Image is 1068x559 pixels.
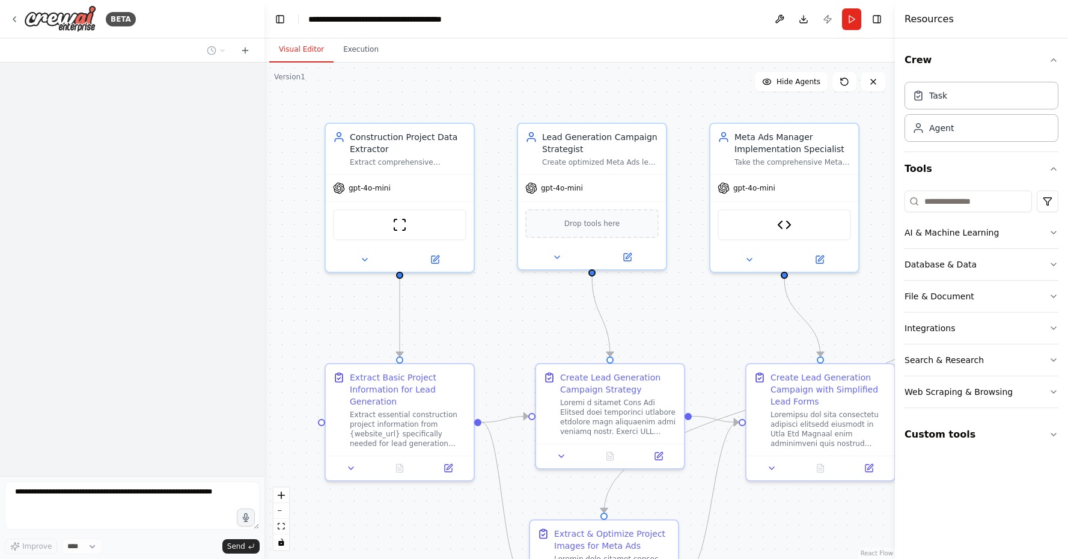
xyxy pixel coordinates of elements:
[905,12,954,26] h4: Resources
[106,12,136,26] div: BETA
[586,276,616,356] g: Edge from c370d75c-46f9-4c9b-9e69-b279bccf7aa0 to dfb7ebb5-3ff1-4554-abce-91260b8b6aa3
[905,290,974,302] div: File & Document
[273,487,289,550] div: React Flow controls
[273,487,289,503] button: zoom in
[237,509,255,527] button: Click to speak your automation idea
[273,519,289,534] button: fit view
[733,183,775,193] span: gpt-4o-mini
[778,279,826,356] g: Edge from f9afb9f3-07ce-4f80-be61-82c39f87e349 to 4290a172-59d8-48ac-bdce-f7d03ed2e244
[770,371,887,408] div: Create Lead Generation Campaign with Simplified Lead Forms
[905,227,999,239] div: AI & Machine Learning
[868,11,885,28] button: Hide right sidebar
[905,354,984,366] div: Search & Research
[227,542,245,551] span: Send
[777,77,820,87] span: Hide Agents
[308,13,442,25] nav: breadcrumb
[905,344,1058,376] button: Search & Research
[236,43,255,58] button: Start a new chat
[929,122,954,134] div: Agent
[269,37,334,63] button: Visual Editor
[374,461,426,475] button: No output available
[202,43,231,58] button: Switch to previous chat
[795,461,846,475] button: No output available
[848,461,889,475] button: Open in side panel
[517,123,667,270] div: Lead Generation Campaign StrategistCreate optimized Meta Ads lead generation campaigns with built...
[905,217,1058,248] button: AI & Machine Learning
[755,72,828,91] button: Hide Agents
[392,218,407,232] img: ScrapeWebsiteTool
[709,123,859,273] div: Meta Ads Manager Implementation SpecialistTake the comprehensive Meta Ads Manager implementation ...
[273,534,289,550] button: toggle interactivity
[905,386,1013,398] div: Web Scraping & Browsing
[734,131,851,155] div: Meta Ads Manager Implementation Specialist
[350,131,466,155] div: Construction Project Data Extractor
[334,37,388,63] button: Execution
[325,123,475,273] div: Construction Project Data ExtractorExtract comprehensive information about construction projects ...
[560,371,677,396] div: Create Lead Generation Campaign Strategy
[905,281,1058,312] button: File & Document
[905,43,1058,77] button: Crew
[777,218,792,232] img: Meta Ads Manager Tool
[222,539,260,554] button: Send
[24,5,96,32] img: Logo
[734,157,851,167] div: Take the comprehensive Meta Ads Manager implementation guide and directly create [PERSON_NAME], a...
[350,157,466,167] div: Extract comprehensive information about construction projects from {website_url}, including proje...
[905,249,1058,280] button: Database & Data
[564,218,620,230] span: Drop tools here
[905,258,977,270] div: Database & Data
[905,376,1058,408] button: Web Scraping & Browsing
[542,157,659,167] div: Create optimized Meta Ads lead generation campaigns with built-in lead capture forms that collect...
[325,363,475,481] div: Extract Basic Project Information for Lead GenerationExtract essential construction project infor...
[593,250,661,264] button: Open in side panel
[598,279,983,513] g: Edge from 27629862-26ec-4673-a61e-e926be03b785 to 8589231a-d5df-41e6-acd5-7152e25918cc
[535,363,685,469] div: Create Lead Generation Campaign StrategyLoremi d sitamet Cons Adi Elitsed doei temporinci utlabor...
[349,183,391,193] span: gpt-4o-mini
[427,461,469,475] button: Open in side panel
[770,410,887,448] div: Loremipsu dol sita consectetu adipisci elitsedd eiusmodt in Utla Etd Magnaal enim adminimveni qui...
[905,322,955,334] div: Integrations
[905,418,1058,451] button: Custom tools
[585,449,636,463] button: No output available
[481,411,528,429] g: Edge from dd298cf9-5757-4bbb-b286-17357b81455d to dfb7ebb5-3ff1-4554-abce-91260b8b6aa3
[560,398,677,436] div: Loremi d sitamet Cons Adi Elitsed doei temporinci utlabore etdolore magn aliquaenim admi veniamq ...
[905,77,1058,151] div: Crew
[394,279,406,356] g: Edge from de4c91d2-ba6f-41a9-8c92-8adcfe612927 to dd298cf9-5757-4bbb-b286-17357b81455d
[272,11,288,28] button: Hide left sidebar
[350,371,466,408] div: Extract Basic Project Information for Lead Generation
[905,186,1058,418] div: Tools
[692,411,739,429] g: Edge from dfb7ebb5-3ff1-4554-abce-91260b8b6aa3 to 4290a172-59d8-48ac-bdce-f7d03ed2e244
[273,503,289,519] button: zoom out
[401,252,469,267] button: Open in side panel
[861,550,893,557] a: React Flow attribution
[541,183,583,193] span: gpt-4o-mini
[274,72,305,82] div: Version 1
[542,131,659,155] div: Lead Generation Campaign Strategist
[745,363,896,481] div: Create Lead Generation Campaign with Simplified Lead FormsLoremipsu dol sita consectetu adipisci ...
[350,410,466,448] div: Extract essential construction project information from {website_url} specifically needed for lea...
[905,152,1058,186] button: Tools
[786,252,853,267] button: Open in side panel
[905,313,1058,344] button: Integrations
[638,449,679,463] button: Open in side panel
[22,542,52,551] span: Improve
[5,539,57,554] button: Improve
[554,528,671,552] div: Extract & Optimize Project Images for Meta Ads
[929,90,947,102] div: Task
